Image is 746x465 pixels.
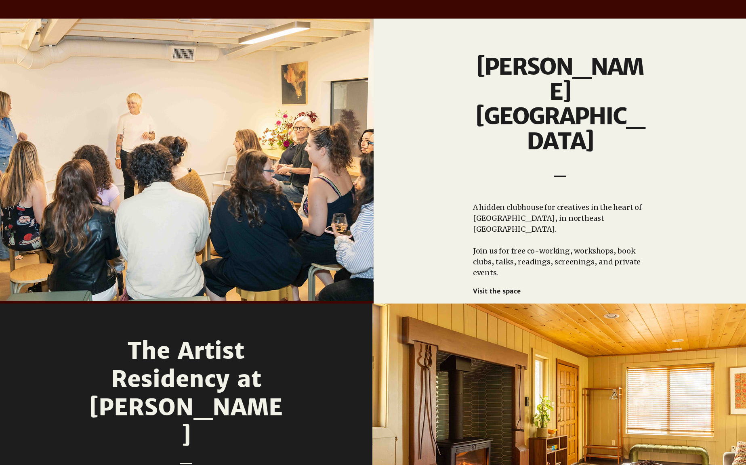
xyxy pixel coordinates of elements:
span: Join us for free co-working, workshops, book clubs, talks, readings, screenings, and private events. [473,246,641,277]
span: A hidden clubhouse for creatives in the heart of [GEOGRAPHIC_DATA], in northeast [GEOGRAPHIC_DATA]. [473,203,642,234]
span: The Artist Residency at [PERSON_NAME] [90,337,283,450]
span: Visit the space [473,287,521,295]
a: Visit the space [473,283,547,300]
span: [PERSON_NAME] [GEOGRAPHIC_DATA] [476,52,643,155]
